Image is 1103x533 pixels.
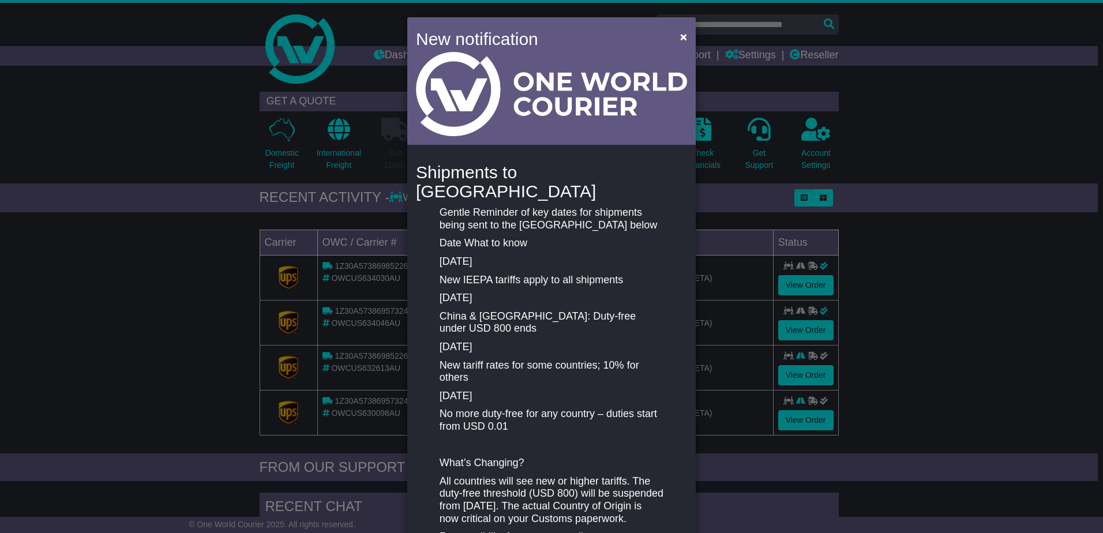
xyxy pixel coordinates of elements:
[440,408,663,433] p: No more duty-free for any country – duties start from USD 0.01
[440,207,663,231] p: Gentle Reminder of key dates for shipments being sent to the [GEOGRAPHIC_DATA] below
[440,237,663,250] p: Date What to know
[440,274,663,287] p: New IEEPA tariffs apply to all shipments
[680,30,687,43] span: ×
[440,256,663,268] p: [DATE]
[440,310,663,335] p: China & [GEOGRAPHIC_DATA]: Duty-free under USD 800 ends
[416,26,663,52] h4: New notification
[674,25,693,48] button: Close
[440,390,663,403] p: [DATE]
[416,52,687,136] img: Light
[440,359,663,384] p: New tariff rates for some countries; 10% for others
[440,475,663,525] p: All countries will see new or higher tariffs. The duty-free threshold (USD 800) will be suspended...
[440,341,663,354] p: [DATE]
[416,163,687,201] h4: Shipments to [GEOGRAPHIC_DATA]
[440,292,663,305] p: [DATE]
[440,457,663,470] p: What’s Changing?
